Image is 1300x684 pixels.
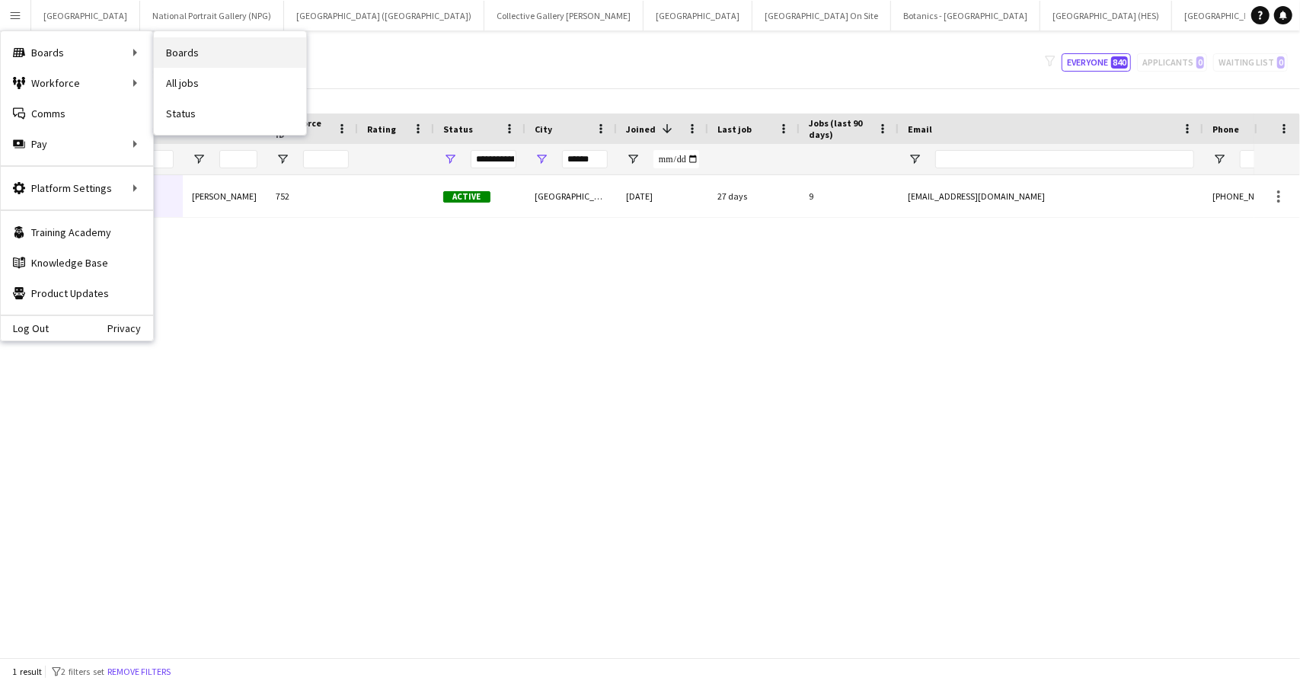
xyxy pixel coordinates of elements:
div: Boards [1,37,153,68]
div: 752 [267,175,358,217]
button: [GEOGRAPHIC_DATA] On Site [752,1,891,30]
span: Phone [1212,123,1239,135]
input: Email Filter Input [935,150,1194,168]
button: Botanics - [GEOGRAPHIC_DATA] [891,1,1040,30]
button: Open Filter Menu [535,152,548,166]
input: Joined Filter Input [653,150,699,168]
input: City Filter Input [562,150,608,168]
a: Comms [1,98,153,129]
span: 2 filters set [61,666,104,677]
div: [GEOGRAPHIC_DATA] [525,175,617,217]
div: [PERSON_NAME] [183,175,267,217]
input: First Name Filter Input [136,150,174,168]
button: Open Filter Menu [626,152,640,166]
span: Joined [626,123,656,135]
a: Status [154,98,306,129]
span: Last job [717,123,752,135]
a: Boards [154,37,306,68]
div: Platform Settings [1,173,153,203]
button: Everyone840 [1062,53,1131,72]
div: 27 days [708,175,800,217]
span: Rating [367,123,396,135]
div: 9 [800,175,899,217]
a: Product Updates [1,278,153,308]
input: Workforce ID Filter Input [303,150,349,168]
span: Jobs (last 90 days) [809,117,871,140]
button: Open Filter Menu [276,152,289,166]
button: [GEOGRAPHIC_DATA] (HES) [1040,1,1172,30]
button: National Portrait Gallery (NPG) [140,1,284,30]
div: [DATE] [617,175,708,217]
button: Open Filter Menu [908,152,921,166]
button: [GEOGRAPHIC_DATA] [644,1,752,30]
a: Privacy [107,322,153,334]
button: Remove filters [104,663,174,680]
span: Active [443,191,490,203]
a: All jobs [154,68,306,98]
button: Open Filter Menu [192,152,206,166]
span: Email [908,123,932,135]
a: Knowledge Base [1,248,153,278]
span: 840 [1111,56,1128,69]
a: Training Academy [1,217,153,248]
button: [GEOGRAPHIC_DATA] [31,1,140,30]
div: [EMAIL_ADDRESS][DOMAIN_NAME] [899,175,1203,217]
button: Open Filter Menu [1212,152,1226,166]
div: Workforce [1,68,153,98]
button: Open Filter Menu [443,152,457,166]
span: City [535,123,552,135]
button: [GEOGRAPHIC_DATA] ([GEOGRAPHIC_DATA]) [284,1,484,30]
div: Pay [1,129,153,159]
span: Status [443,123,473,135]
a: Log Out [1,322,49,334]
button: Collective Gallery [PERSON_NAME] [484,1,644,30]
input: Last Name Filter Input [219,150,257,168]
